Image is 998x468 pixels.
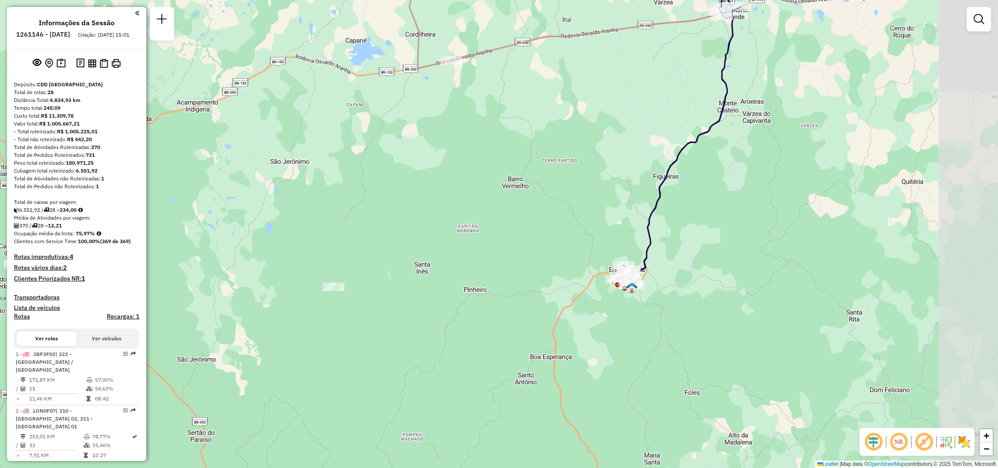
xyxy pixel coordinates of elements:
span: LON0F07 [33,407,56,414]
strong: 28 [47,89,54,95]
i: Meta Caixas/viagem: 227,95 Diferença: 6,05 [78,207,83,213]
span: Ocupação média da frota: [14,230,74,237]
i: Tempo total em rota [84,453,88,458]
div: Distância Total: [14,96,139,104]
div: Total de Atividades não Roteirizadas: [14,175,139,183]
div: Total de Pedidos não Roteirizados: [14,183,139,190]
div: Total de caixas por viagem: [14,198,139,206]
strong: 2 [63,264,67,271]
td: 253,01 KM [29,432,83,441]
strong: 180.971,25 [66,159,94,166]
strong: 6.551,92 [76,167,98,174]
strong: 1 [96,183,99,190]
strong: R$ 1.005.225,01 [57,128,98,135]
i: Total de rotas [44,207,49,213]
div: Criação: [DATE] 15:01 [74,31,133,39]
strong: (369 de 369) [100,238,131,244]
div: Peso total roteirizado: [14,159,139,167]
h4: Clientes Priorizados NR: [14,275,139,282]
span: Ocultar deslocamento [863,431,884,452]
strong: 245:09 [44,105,61,111]
td: / [16,441,20,450]
h4: Lista de veículos [14,304,139,312]
td: 171,87 KM [29,376,86,384]
span: | 322 - [GEOGRAPHIC_DATA] / [GEOGRAPHIC_DATA] [16,351,73,373]
div: Custo total: [14,112,139,120]
strong: 234,00 [60,207,77,213]
strong: 75,97% [76,230,95,237]
em: Opções [123,351,128,356]
a: Rotas [14,313,30,320]
button: Exibir sessão original [31,56,43,70]
img: Fluxo de ruas [939,435,953,449]
span: Exibir rótulo [914,431,934,452]
h4: Recargas: 1 [107,313,139,320]
div: Total de Pedidos Roteirizados: [14,151,139,159]
i: Total de Atividades [14,223,19,228]
button: Visualizar relatório de Roteirização [86,57,98,69]
i: Distância Total [20,434,26,439]
td: 11,46 KM [29,394,86,403]
strong: 731 [86,152,95,158]
a: Leaflet [817,461,838,467]
span: 1 - [16,351,73,373]
button: Painel de Sugestão [55,57,67,70]
a: Zoom out [980,442,993,455]
i: % de utilização da cubagem [84,443,90,448]
strong: 1 [101,175,104,182]
h4: Rotas improdutivas: [14,253,139,261]
div: Depósito: [14,81,139,88]
strong: 13,21 [48,222,62,229]
h4: Informações da Sessão [39,19,115,27]
td: 57,00% [94,376,136,384]
span: | 310 - [GEOGRAPHIC_DATA] 02, 311 - [GEOGRAPHIC_DATA] 01 [16,407,93,430]
td: / [16,384,20,393]
span: JBP3F02 [33,351,55,357]
strong: 370 [91,144,100,150]
strong: R$ 442,20 [67,136,92,142]
strong: 1 [81,275,85,282]
i: % de utilização do peso [84,434,90,439]
div: - Total roteirizado: [14,128,139,136]
div: Média de Atividades por viagem: [14,214,139,222]
td: 54,63% [94,384,136,393]
span: − [984,443,989,454]
div: - Total não roteirizado: [14,136,139,143]
i: Tempo total em rota [86,396,91,401]
span: | [840,461,841,467]
button: Ver rotas [17,331,77,346]
button: Imprimir Rotas [110,57,122,70]
td: 10:27 [92,451,131,460]
strong: R$ 11.309,78 [41,112,74,119]
button: Visualizar Romaneio [98,57,110,70]
i: Total de Atividades [20,386,26,391]
strong: R$ 1.005.667,21 [39,120,80,127]
div: 6.551,92 / 28 = [14,206,139,214]
em: Rota exportada [131,408,136,413]
span: + [984,430,989,441]
i: Cubagem total roteirizado [14,207,19,213]
i: Total de Atividades [20,443,26,448]
i: % de utilização da cubagem [86,386,93,391]
img: Exibir/Ocultar setores [957,435,971,449]
em: Média calculada utilizando a maior ocupação (%Peso ou %Cubagem) de cada rota da sessão. Rotas cro... [97,231,101,236]
a: Nova sessão e pesquisa [153,10,171,30]
h4: Rotas vários dias: [14,264,139,271]
div: Total de rotas: [14,88,139,96]
strong: CDD [GEOGRAPHIC_DATA] [37,81,103,88]
strong: 100,00% [78,238,100,244]
td: = [16,394,20,403]
td: 32 [29,441,83,450]
strong: 4.834,93 km [50,97,81,103]
h4: Transportadoras [14,294,139,301]
i: Total de rotas [32,223,37,228]
i: % de utilização do peso [86,377,93,383]
img: Encruzilhada do Sul [626,282,637,293]
span: Clientes com Service Time: [14,238,78,244]
a: Clique aqui para minimizar o painel [135,8,139,18]
div: Atividade não roteirizada - 61.537.009 FELIPE RICARDO BARROS [323,282,344,291]
span: 2 - [16,407,93,430]
button: Centralizar mapa no depósito ou ponto de apoio [43,57,55,70]
td: 08:42 [94,394,136,403]
a: Zoom in [980,429,993,442]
